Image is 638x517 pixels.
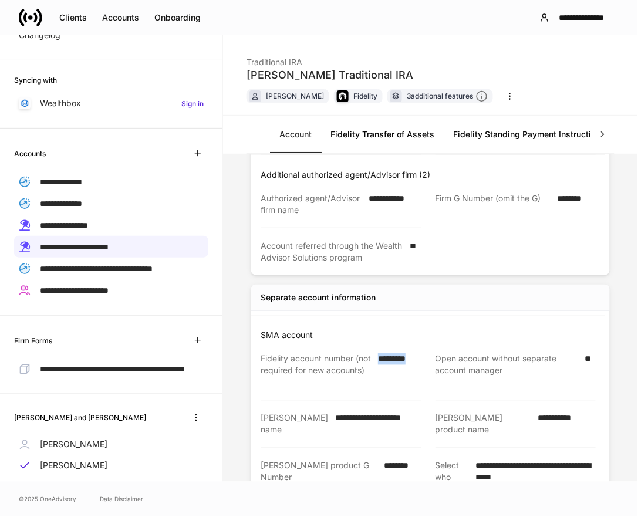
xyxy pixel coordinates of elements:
div: Traditional IRA [247,49,413,68]
p: [PERSON_NAME] [40,460,107,472]
button: Accounts [94,8,147,27]
a: Fidelity Standing Payment Instructions [444,116,615,153]
div: [PERSON_NAME] Traditional IRA [247,68,413,82]
button: Clients [52,8,94,27]
div: 3 additional features [407,90,488,103]
div: Open account without separate account manager [436,353,578,388]
a: [PERSON_NAME] [14,455,208,477]
a: WealthboxSign in [14,93,208,114]
div: Fidelity [353,90,377,102]
div: [PERSON_NAME] [266,90,324,102]
div: [PERSON_NAME] product name [436,413,531,436]
div: Onboarding [154,13,201,22]
p: [PERSON_NAME] [40,439,107,451]
h6: Accounts [14,148,46,159]
p: SMA account [261,330,605,342]
div: Firm G Number (omit the G) [436,192,551,217]
div: Separate account information [261,292,376,303]
a: Account [270,116,321,153]
h6: Sign in [181,98,204,109]
div: Fidelity account number (not required for new accounts) [261,353,371,388]
p: Changelog [19,29,60,41]
a: Fidelity Transfer of Assets [321,116,444,153]
h6: Firm Forms [14,335,52,346]
div: Clients [59,13,87,22]
div: Authorized agent/Advisor firm name [261,192,362,216]
button: Onboarding [147,8,208,27]
a: [PERSON_NAME] [14,434,208,455]
span: © 2025 OneAdvisory [19,495,76,504]
a: Data Disclaimer [100,495,143,504]
div: [PERSON_NAME] name [261,413,328,436]
div: Accounts [102,13,139,22]
a: Changelog [14,25,208,46]
h6: [PERSON_NAME] and [PERSON_NAME] [14,413,146,424]
p: Wealthbox [40,97,81,109]
h6: Syncing with [14,75,57,86]
p: Additional authorized agent/Advisor firm (2) [261,169,605,181]
div: Account referred through the Wealth Advisor Solutions program [261,240,403,263]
